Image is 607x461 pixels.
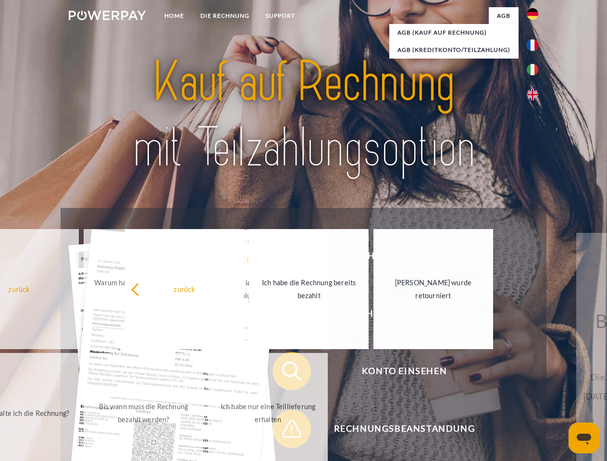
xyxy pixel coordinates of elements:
[286,352,522,390] span: Konto einsehen
[379,276,487,302] div: [PERSON_NAME] wurde retourniert
[527,39,538,51] img: fr
[258,7,303,24] a: SUPPORT
[273,410,522,448] button: Rechnungsbeanstandung
[489,7,519,24] a: agb
[273,352,522,390] button: Konto einsehen
[92,46,515,184] img: title-powerpay_de.svg
[527,89,538,100] img: en
[69,11,146,20] img: logo-powerpay-white.svg
[214,400,322,426] div: Ich habe nur eine Teillieferung erhalten
[89,276,198,302] div: Warum habe ich eine Rechnung erhalten?
[131,282,239,295] div: zurück
[527,8,538,20] img: de
[569,423,599,453] iframe: Schaltfläche zum Öffnen des Messaging-Fensters
[192,7,258,24] a: DIE RECHNUNG
[286,410,522,448] span: Rechnungsbeanstandung
[389,24,519,41] a: AGB (Kauf auf Rechnung)
[527,64,538,75] img: it
[255,276,363,302] div: Ich habe die Rechnung bereits bezahlt
[156,7,192,24] a: Home
[389,41,519,59] a: AGB (Kreditkonto/Teilzahlung)
[89,400,198,426] div: Bis wann muss die Rechnung bezahlt werden?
